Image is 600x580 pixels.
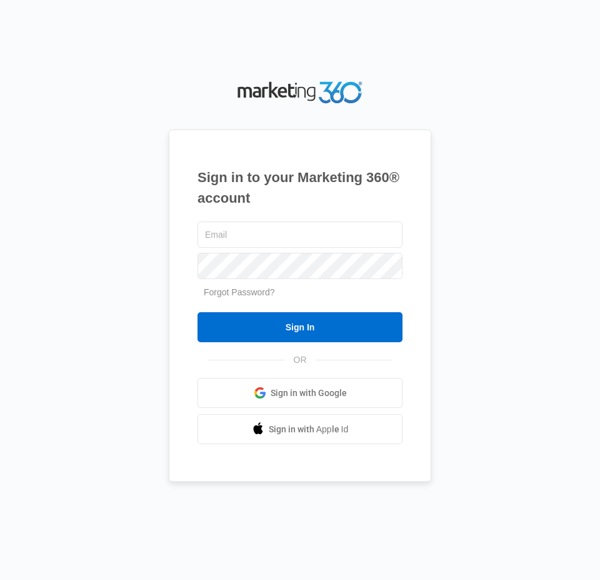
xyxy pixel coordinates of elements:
[197,167,402,208] h1: Sign in to your Marketing 360® account
[285,354,316,367] span: OR
[271,387,347,400] span: Sign in with Google
[197,378,402,408] a: Sign in with Google
[269,423,349,436] span: Sign in with Apple Id
[197,221,402,248] input: Email
[204,287,275,297] a: Forgot Password?
[197,414,402,444] a: Sign in with Apple Id
[197,312,402,342] input: Sign In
